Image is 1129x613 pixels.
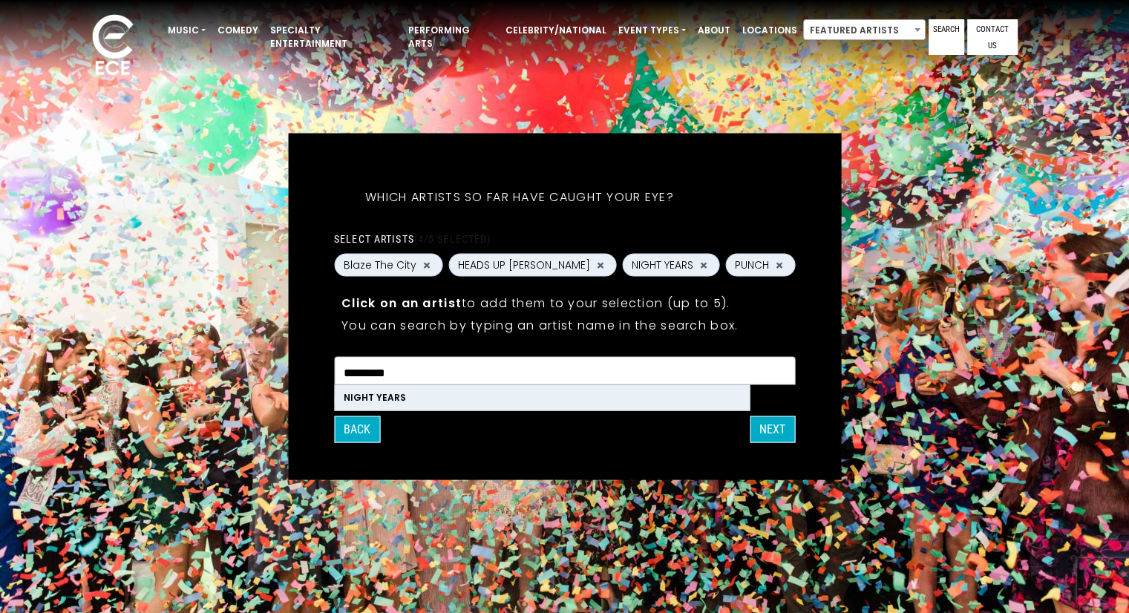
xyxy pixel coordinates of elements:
button: Back [334,416,380,443]
textarea: Search [344,367,741,380]
li: NIGHT YEARS [335,384,749,410]
label: Select artists [334,232,491,246]
a: Event Types [612,18,692,43]
button: Remove PUNCH [773,258,785,272]
span: NIGHT YEARS [632,258,693,273]
a: Music [162,18,212,43]
span: Featured Artists [804,20,925,41]
span: Blaze The City [344,258,416,273]
p: to add them to your selection (up to 5). [341,294,788,312]
button: Remove HEADS UP PENNY [595,258,606,272]
button: Next [750,416,795,443]
a: Celebrity/National [500,18,612,43]
button: Remove NIGHT YEARS [698,258,710,272]
h5: Which artists so far have caught your eye? [334,171,705,224]
a: About [692,18,736,43]
a: Specialty Entertainment [264,18,402,56]
strong: Click on an artist [341,295,462,312]
a: Locations [736,18,803,43]
a: Comedy [212,18,264,43]
span: Featured Artists [803,19,926,40]
button: Remove Blaze The City [421,258,433,272]
img: ece_new_logo_whitev2-1.png [76,10,150,82]
a: Search [929,19,964,55]
p: You can search by typing an artist name in the search box. [341,316,788,335]
a: Performing Arts [402,18,500,56]
span: PUNCH [735,258,769,273]
span: HEADS UP [PERSON_NAME] [458,258,590,273]
a: Contact Us [967,19,1018,55]
span: (4/5 selected) [414,233,491,245]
